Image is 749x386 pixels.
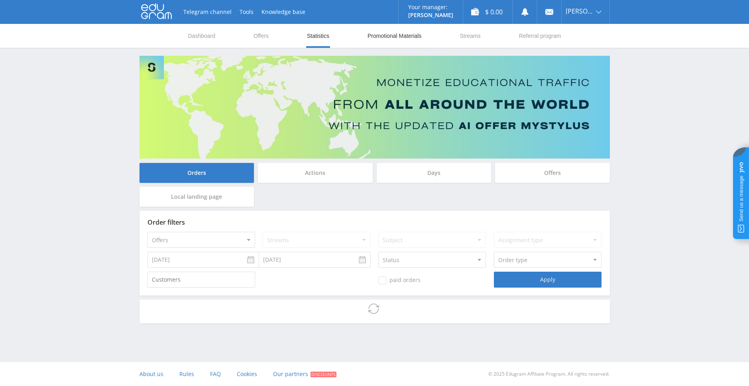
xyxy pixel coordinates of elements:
span: FAQ [210,370,221,378]
span: Cookies [237,370,257,378]
div: Actions [258,163,373,183]
span: About us [140,370,163,378]
a: Statistics [306,24,330,48]
div: Order filters [147,219,602,226]
div: Local landing page [140,187,254,207]
div: Offers [495,163,610,183]
input: Customers [147,272,255,288]
a: Streams [459,24,481,48]
a: Referral program [518,24,562,48]
span: Rules [179,370,194,378]
img: Banner [140,56,610,159]
p: [PERSON_NAME] [408,12,453,18]
a: About us [140,362,163,386]
span: [PERSON_NAME] [566,8,594,14]
div: Apply [494,272,602,288]
div: © 2025 Edugram Affiliate Program. All rights reserved. [378,362,609,386]
a: FAQ [210,362,221,386]
a: Dashboard [187,24,216,48]
a: Promotional Materials [367,24,422,48]
a: Cookies [237,362,257,386]
div: Days [377,163,491,183]
div: Orders [140,163,254,183]
span: paid orders [378,276,421,284]
span: Discounts [311,372,336,377]
a: Rules [179,362,194,386]
span: Our partners [273,370,308,378]
p: Your manager: [408,4,453,10]
a: Our partners Discounts [273,362,336,386]
a: Offers [253,24,269,48]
